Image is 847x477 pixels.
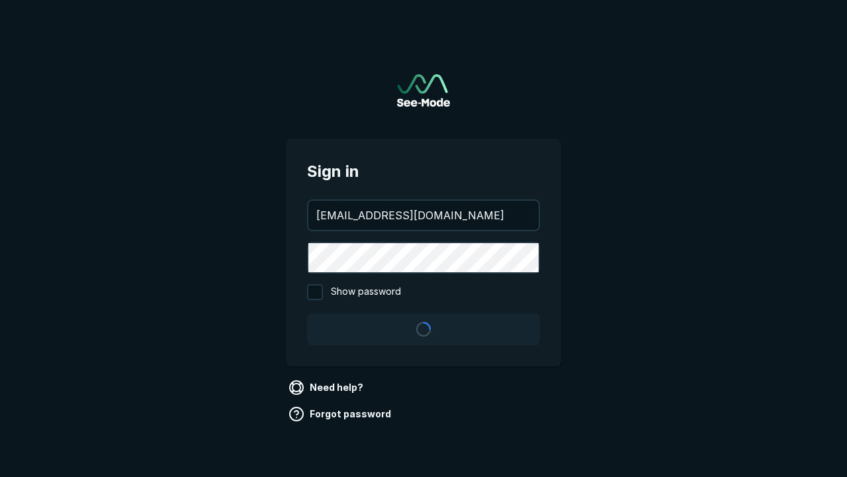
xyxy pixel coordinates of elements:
input: your@email.com [308,201,539,230]
span: Show password [331,284,401,300]
a: Need help? [286,377,369,398]
img: See-Mode Logo [397,74,450,107]
span: Sign in [307,160,540,184]
a: Forgot password [286,403,396,425]
a: Go to sign in [397,74,450,107]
